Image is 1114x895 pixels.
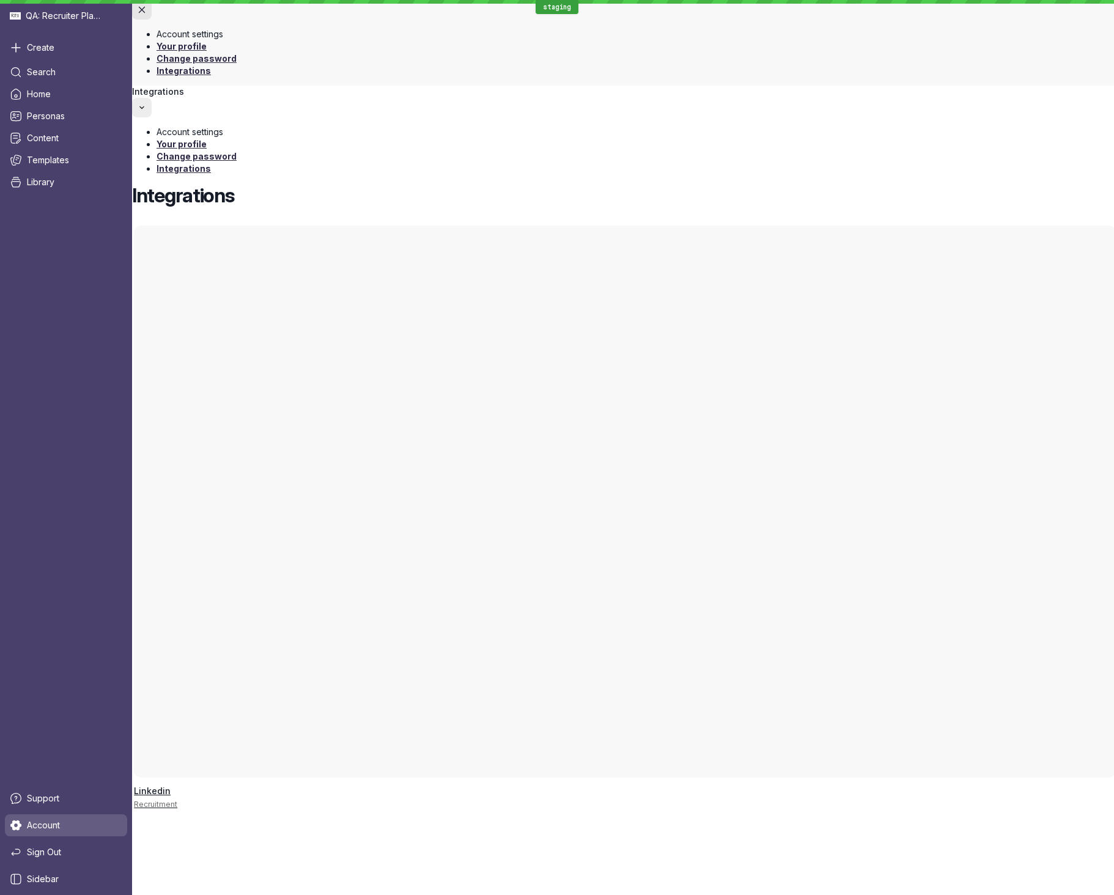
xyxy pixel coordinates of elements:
span: Integrations [157,163,211,174]
h1: Integrations [132,183,1114,208]
span: Search [27,66,56,78]
span: Personas [27,110,65,122]
span: Home [27,88,51,100]
div: QA: Recruiter Playground [5,5,127,27]
span: Change password [157,53,237,64]
span: Library [27,176,54,188]
span: Create [27,42,54,54]
a: Your profile [157,138,1114,150]
span: Integrations [157,65,211,76]
span: Account settings [157,127,223,137]
span: Recruitment [134,800,177,809]
a: Change password [157,150,1114,163]
a: Templates [5,149,127,171]
span: Linkedin [134,786,171,796]
a: Your profile [157,40,1114,53]
span: Change password [157,151,237,161]
a: Support [5,787,127,809]
a: Search [5,61,127,83]
span: Account [27,819,60,831]
span: QA: Recruiter Playground [26,10,104,22]
h2: Integrations [132,86,1114,98]
span: Templates [27,154,69,166]
a: Integrations [157,163,1114,175]
span: Support [27,792,59,805]
a: Personas [5,105,127,127]
span: Your profile [157,139,207,149]
span: Sidebar [27,873,59,885]
span: Your profile [157,41,207,51]
span: Content [27,132,59,144]
button: Create [5,37,127,59]
a: Account [5,814,127,836]
span: Account settings [157,29,223,39]
a: Content [5,127,127,149]
a: Home [5,83,127,105]
a: Sign Out [5,841,127,863]
img: QA: Recruiter Playground avatar [10,10,21,21]
span: Sign Out [27,846,61,858]
a: Sidebar [5,868,127,890]
a: Integrations [157,65,1114,77]
a: Change password [157,53,1114,65]
a: Library [5,171,127,193]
